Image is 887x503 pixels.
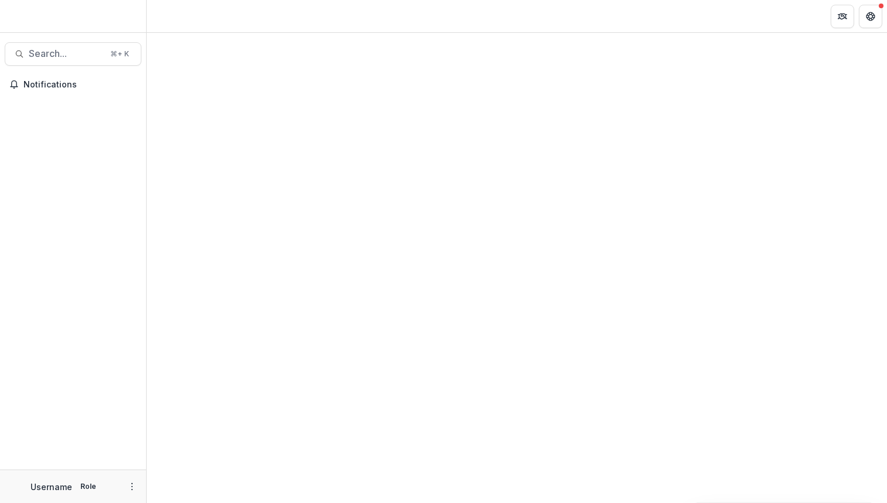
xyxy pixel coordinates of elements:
nav: breadcrumb [151,8,201,25]
span: Search... [29,48,103,59]
button: Search... [5,42,141,66]
button: Notifications [5,75,141,94]
span: Notifications [23,80,137,90]
button: Get Help [859,5,882,28]
p: Username [31,481,72,493]
button: Partners [831,5,854,28]
button: More [125,480,139,494]
div: ⌘ + K [108,48,131,60]
p: Role [77,481,100,492]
